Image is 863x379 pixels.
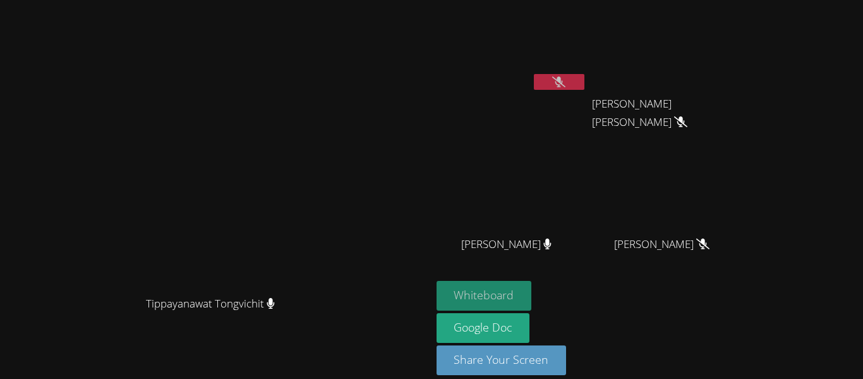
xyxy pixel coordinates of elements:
span: [PERSON_NAME] [614,235,709,254]
a: Google Doc [437,313,530,343]
span: Tippayanawat Tongvichit [146,295,275,313]
span: [PERSON_NAME] [PERSON_NAME] [592,95,732,132]
span: [PERSON_NAME] [461,235,552,254]
button: Share Your Screen [437,345,567,375]
button: Whiteboard [437,281,532,311]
